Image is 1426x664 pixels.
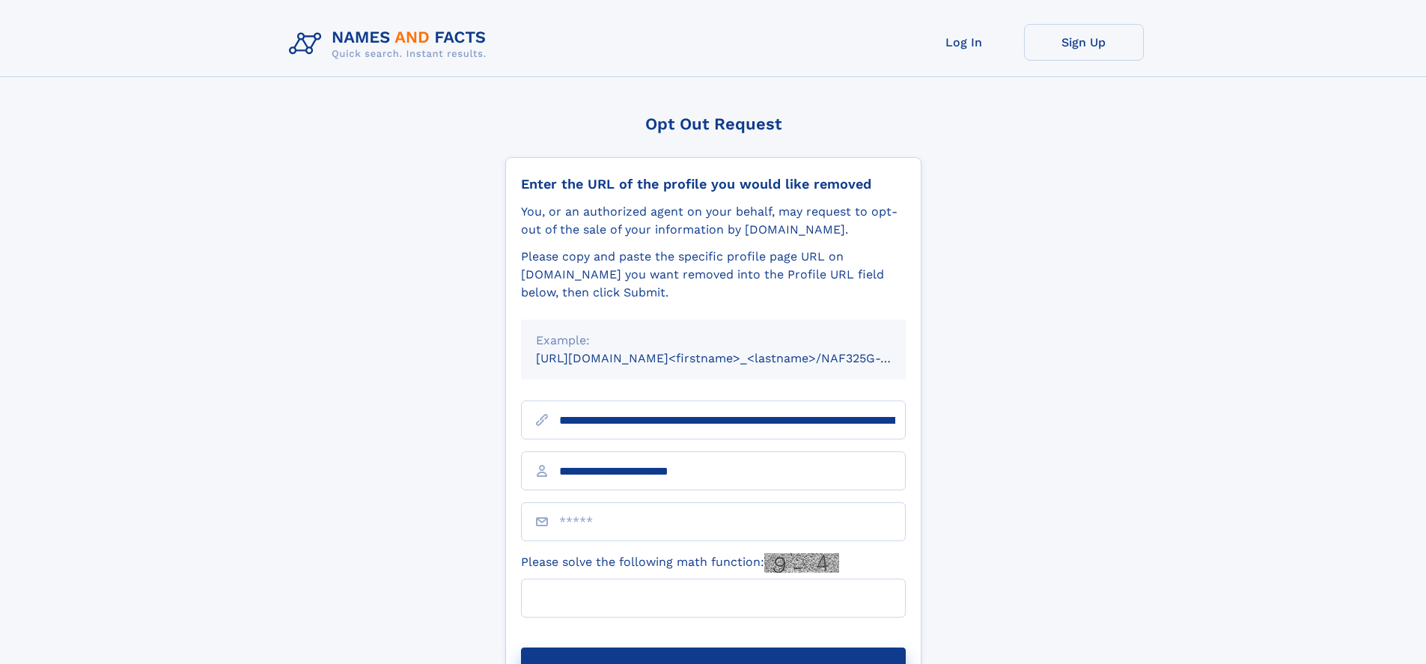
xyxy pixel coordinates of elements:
[521,176,906,192] div: Enter the URL of the profile you would like removed
[536,351,934,365] small: [URL][DOMAIN_NAME]<firstname>_<lastname>/NAF325G-xxxxxxxx
[904,24,1024,61] a: Log In
[521,203,906,239] div: You, or an authorized agent on your behalf, may request to opt-out of the sale of your informatio...
[521,553,839,573] label: Please solve the following math function:
[505,115,921,133] div: Opt Out Request
[536,332,891,350] div: Example:
[521,248,906,302] div: Please copy and paste the specific profile page URL on [DOMAIN_NAME] you want removed into the Pr...
[1024,24,1144,61] a: Sign Up
[283,24,499,64] img: Logo Names and Facts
